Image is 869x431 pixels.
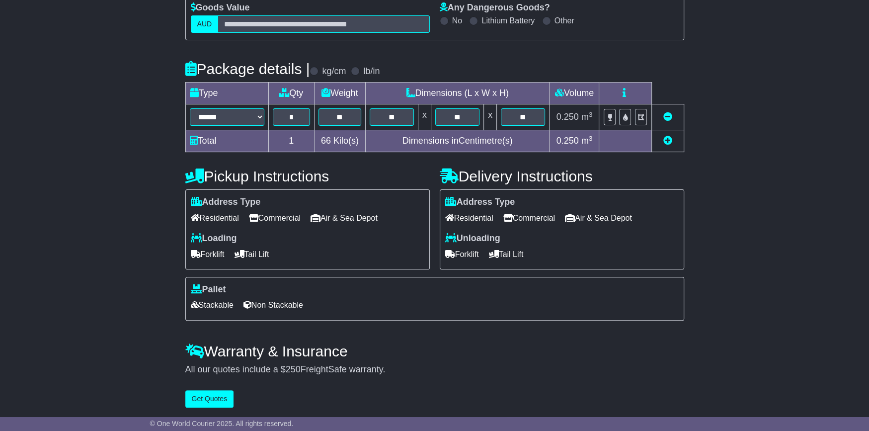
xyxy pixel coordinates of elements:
[235,247,269,262] span: Tail Lift
[440,168,684,184] h4: Delivery Instructions
[484,104,497,130] td: x
[321,136,331,146] span: 66
[556,112,579,122] span: 0.250
[185,61,310,77] h4: Package details |
[185,168,430,184] h4: Pickup Instructions
[191,210,239,226] span: Residential
[268,130,315,152] td: 1
[363,66,380,77] label: lb/in
[191,2,250,13] label: Goods Value
[481,16,535,25] label: Lithium Battery
[550,83,599,104] td: Volume
[418,104,431,130] td: x
[191,197,261,208] label: Address Type
[191,15,219,33] label: AUD
[315,83,366,104] td: Weight
[185,364,684,375] div: All our quotes include a $ FreightSafe warranty.
[365,130,550,152] td: Dimensions in Centimetre(s)
[445,233,500,244] label: Unloading
[185,390,234,408] button: Get Quotes
[315,130,366,152] td: Kilo(s)
[150,420,294,428] span: © One World Courier 2025. All rights reserved.
[185,130,268,152] td: Total
[268,83,315,104] td: Qty
[663,112,672,122] a: Remove this item
[440,2,550,13] label: Any Dangerous Goods?
[581,112,593,122] span: m
[191,284,226,295] label: Pallet
[452,16,462,25] label: No
[489,247,524,262] span: Tail Lift
[445,210,493,226] span: Residential
[554,16,574,25] label: Other
[663,136,672,146] a: Add new item
[191,247,225,262] span: Forklift
[185,83,268,104] td: Type
[565,210,632,226] span: Air & Sea Depot
[581,136,593,146] span: m
[191,297,234,313] span: Stackable
[503,210,555,226] span: Commercial
[243,297,303,313] span: Non Stackable
[249,210,301,226] span: Commercial
[445,197,515,208] label: Address Type
[445,247,479,262] span: Forklift
[191,233,237,244] label: Loading
[311,210,378,226] span: Air & Sea Depot
[365,83,550,104] td: Dimensions (L x W x H)
[185,343,684,359] h4: Warranty & Insurance
[589,135,593,142] sup: 3
[589,111,593,118] sup: 3
[322,66,346,77] label: kg/cm
[556,136,579,146] span: 0.250
[286,364,301,374] span: 250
